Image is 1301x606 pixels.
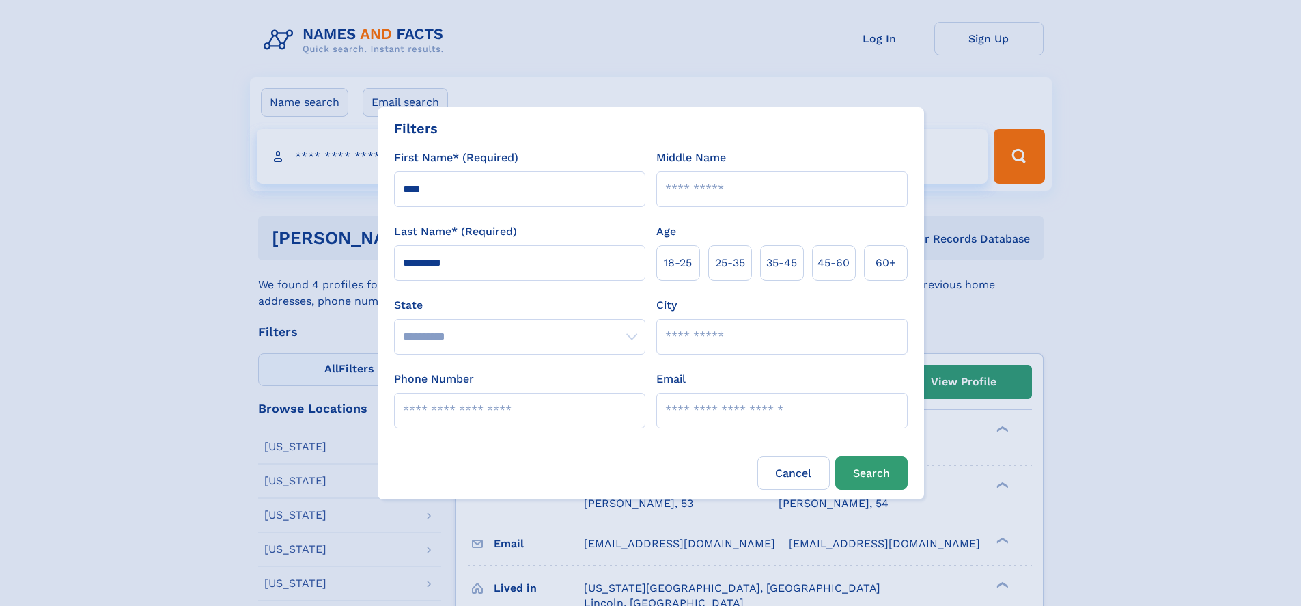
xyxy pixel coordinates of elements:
span: 25‑35 [715,255,745,271]
span: 35‑45 [766,255,797,271]
label: Cancel [757,456,830,490]
label: Last Name* (Required) [394,223,517,240]
label: City [656,297,677,314]
span: 18‑25 [664,255,692,271]
span: 60+ [876,255,896,271]
label: Age [656,223,676,240]
span: 45‑60 [817,255,850,271]
button: Search [835,456,908,490]
div: Filters [394,118,438,139]
label: First Name* (Required) [394,150,518,166]
label: Phone Number [394,371,474,387]
label: Middle Name [656,150,726,166]
label: State [394,297,645,314]
label: Email [656,371,686,387]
